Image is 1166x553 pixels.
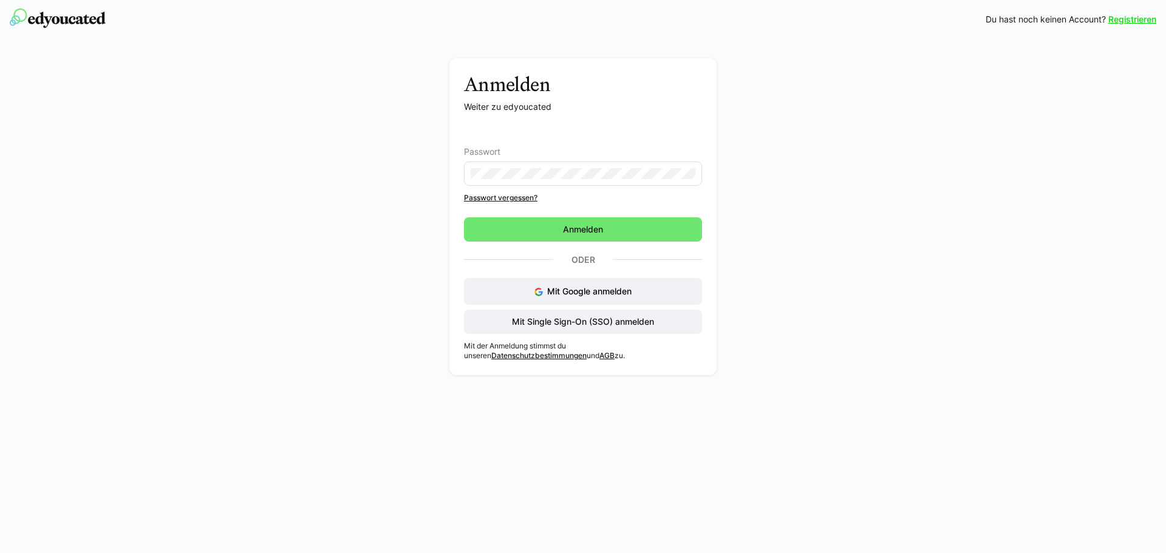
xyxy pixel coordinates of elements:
[986,13,1106,25] span: Du hast noch keinen Account?
[464,217,702,242] button: Anmelden
[599,351,615,360] a: AGB
[547,286,632,296] span: Mit Google anmelden
[561,223,605,236] span: Anmelden
[510,316,656,328] span: Mit Single Sign-On (SSO) anmelden
[553,251,613,268] p: Oder
[10,8,106,28] img: edyoucated
[464,147,500,157] span: Passwort
[1108,13,1156,25] a: Registrieren
[491,351,587,360] a: Datenschutzbestimmungen
[464,193,702,203] a: Passwort vergessen?
[464,73,702,96] h3: Anmelden
[464,310,702,334] button: Mit Single Sign-On (SSO) anmelden
[464,341,702,361] p: Mit der Anmeldung stimmst du unseren und zu.
[464,101,702,113] p: Weiter zu edyoucated
[464,278,702,305] button: Mit Google anmelden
